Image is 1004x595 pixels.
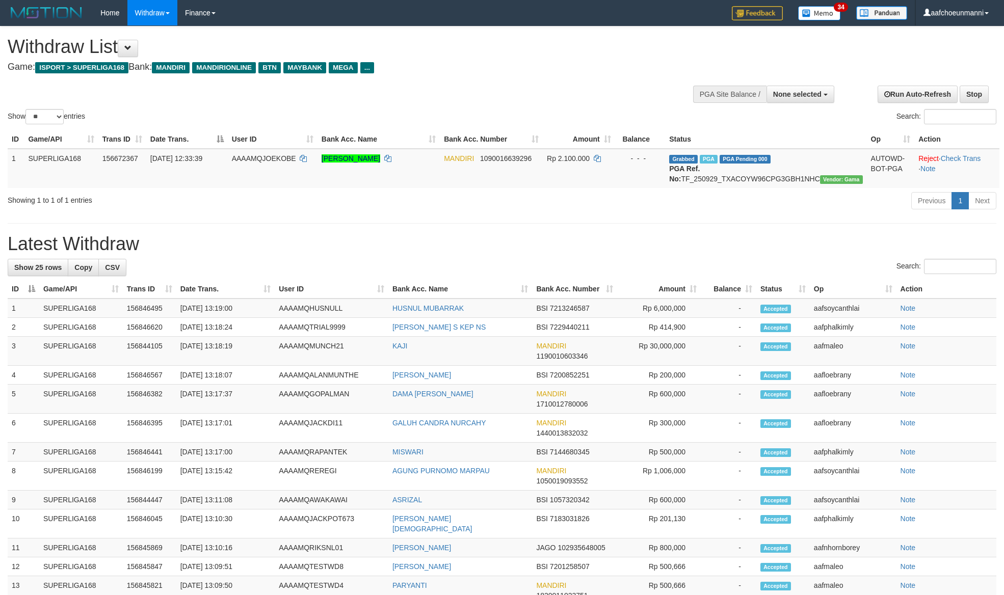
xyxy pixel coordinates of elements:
td: [DATE] 13:17:37 [176,385,275,414]
td: Rp 30,000,000 [617,337,701,366]
td: 9 [8,491,39,509]
th: ID [8,130,24,149]
td: SUPERLIGA168 [39,557,123,576]
span: BTN [258,62,281,73]
a: Note [901,515,916,523]
div: Showing 1 to 1 of 1 entries [8,191,411,205]
a: CSV [98,259,126,276]
span: Accepted [760,342,791,351]
span: MANDIRI [536,467,566,475]
span: BSI [536,496,548,504]
td: [DATE] 13:09:51 [176,557,275,576]
a: GALUH CANDRA NURCAHY [392,419,486,427]
span: MAYBANK [283,62,326,73]
img: Button%20Memo.svg [798,6,841,20]
td: SUPERLIGA168 [39,299,123,318]
a: HUSNUL MUBARRAK [392,304,464,312]
th: Trans ID: activate to sort column ascending [98,130,146,149]
span: MEGA [329,62,358,73]
th: Action [896,280,996,299]
a: Note [901,342,916,350]
th: Game/API: activate to sort column ascending [39,280,123,299]
th: Balance [615,130,665,149]
td: AAAAMQRAPANTEK [275,443,388,462]
a: 1 [952,192,969,209]
input: Search: [924,109,996,124]
label: Show entries [8,109,85,124]
label: Search: [896,109,996,124]
td: AUTOWD-BOT-PGA [867,149,915,188]
span: None selected [773,90,822,98]
a: Note [901,390,916,398]
td: [DATE] 13:17:00 [176,443,275,462]
span: JAGO [536,544,556,552]
span: Rp 2.100.000 [547,154,590,163]
a: Copy [68,259,99,276]
td: SUPERLIGA168 [39,318,123,337]
a: Reject [918,154,939,163]
a: [PERSON_NAME][DEMOGRAPHIC_DATA] [392,515,472,533]
b: PGA Ref. No: [669,165,700,183]
td: aafsoycanthlai [810,491,896,509]
span: Copy 7183031826 to clipboard [550,515,590,523]
td: aafloebrany [810,366,896,385]
td: - [701,414,756,443]
th: Bank Acc. Name: activate to sort column ascending [388,280,533,299]
input: Search: [924,259,996,274]
td: 156846620 [123,318,176,337]
td: SUPERLIGA168 [39,443,123,462]
td: - [701,462,756,491]
span: Copy 7213246587 to clipboard [550,304,590,312]
td: 156846395 [123,414,176,443]
span: Accepted [760,467,791,476]
span: Copy 7201258507 to clipboard [550,562,590,571]
th: Date Trans.: activate to sort column ascending [176,280,275,299]
td: 156846495 [123,299,176,318]
span: Accepted [760,544,791,553]
td: Rp 200,000 [617,366,701,385]
td: - [701,443,756,462]
span: Copy 1050019093552 to clipboard [536,477,588,485]
a: [PERSON_NAME] [322,154,380,163]
td: Rp 6,000,000 [617,299,701,318]
span: Vendor URL: https://trx31.1velocity.biz [820,175,863,184]
td: AAAAMQALANMUNTHE [275,366,388,385]
span: Accepted [760,496,791,505]
span: BSI [536,323,548,331]
td: [DATE] 13:19:00 [176,299,275,318]
td: Rp 414,900 [617,318,701,337]
span: BSI [536,562,548,571]
h1: Withdraw List [8,37,659,57]
img: Feedback.jpg [732,6,783,20]
div: - - - [619,153,661,164]
span: BSI [536,371,548,379]
td: SUPERLIGA168 [39,462,123,491]
td: AAAAMQTRIAL9999 [275,318,388,337]
a: Note [901,544,916,552]
td: aafloebrany [810,414,896,443]
td: aafphalkimly [810,318,896,337]
span: Marked by aafsengchandara [700,155,718,164]
td: 1 [8,149,24,188]
span: PGA Pending [720,155,771,164]
td: AAAAMQREREGI [275,462,388,491]
span: MANDIRIONLINE [192,62,256,73]
td: [DATE] 13:10:30 [176,509,275,538]
span: Accepted [760,323,791,332]
span: MANDIRI [152,62,190,73]
span: Accepted [760,448,791,457]
td: [DATE] 13:18:19 [176,337,275,366]
td: AAAAMQRIKSNL01 [275,538,388,557]
td: Rp 500,000 [617,443,701,462]
td: aafmaleo [810,557,896,576]
div: PGA Site Balance / [693,86,767,103]
td: SUPERLIGA168 [39,491,123,509]
a: [PERSON_NAME] [392,562,451,571]
th: User ID: activate to sort column ascending [228,130,318,149]
a: AGUNG PURNOMO MARPAU [392,467,490,475]
td: · · [914,149,999,188]
th: User ID: activate to sort column ascending [275,280,388,299]
td: Rp 600,000 [617,491,701,509]
span: Accepted [760,419,791,428]
th: Amount: activate to sort column ascending [617,280,701,299]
